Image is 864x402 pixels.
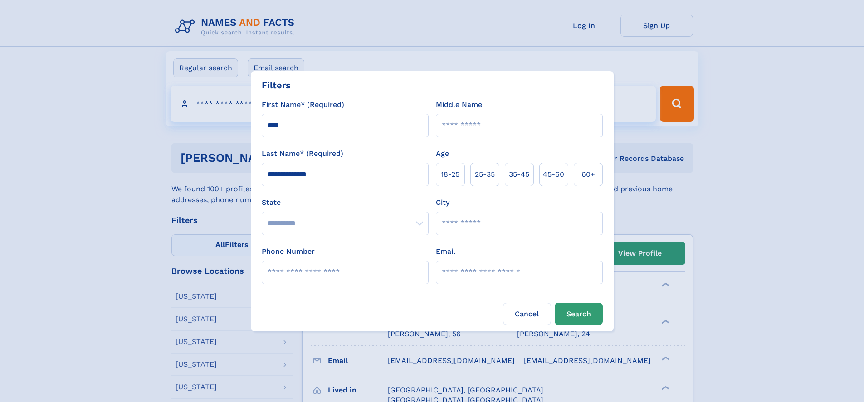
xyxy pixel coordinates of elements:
span: 35‑45 [509,169,529,180]
label: Last Name* (Required) [262,148,343,159]
label: Email [436,246,455,257]
span: 18‑25 [441,169,459,180]
label: State [262,197,429,208]
span: 60+ [581,169,595,180]
span: 45‑60 [543,169,564,180]
div: Filters [262,78,291,92]
button: Search [555,303,603,325]
label: Middle Name [436,99,482,110]
label: Cancel [503,303,551,325]
label: City [436,197,449,208]
label: Phone Number [262,246,315,257]
label: Age [436,148,449,159]
label: First Name* (Required) [262,99,344,110]
span: 25‑35 [475,169,495,180]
